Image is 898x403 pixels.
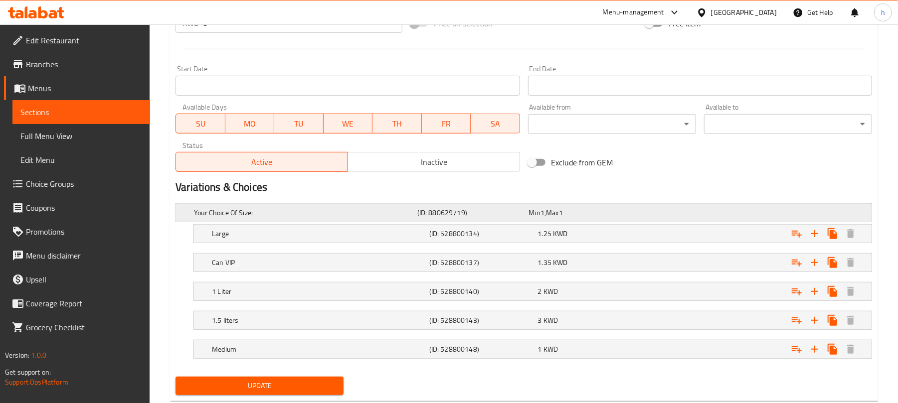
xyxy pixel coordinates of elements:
[528,114,696,134] div: ​
[194,311,872,329] div: Expand
[559,206,563,219] span: 1
[5,349,29,362] span: Version:
[538,256,552,269] span: 1.35
[31,349,46,362] span: 1.0.0
[194,225,872,243] div: Expand
[881,7,885,18] span: h
[824,225,842,243] button: Clone new choice
[538,343,542,356] span: 1
[352,155,516,169] span: Inactive
[5,376,68,389] a: Support.OpsPlatform
[180,155,344,169] span: Active
[212,344,425,354] h5: Medium
[422,114,471,134] button: FR
[4,76,150,100] a: Menus
[324,114,373,134] button: WE
[194,208,413,218] h5: Your Choice Of Size:
[788,340,806,358] button: Add choice group
[26,34,142,46] span: Edit Restaurant
[229,117,271,131] span: MO
[4,268,150,291] a: Upsell
[806,254,824,271] button: Add new choice
[711,7,777,18] div: [GEOGRAPHIC_DATA]
[806,311,824,329] button: Add new choice
[4,52,150,76] a: Branches
[212,229,425,239] h5: Large
[4,315,150,339] a: Grocery Checklist
[546,206,558,219] span: Max
[543,314,558,327] span: KWD
[225,114,275,134] button: MO
[26,178,142,190] span: Choice Groups
[26,321,142,333] span: Grocery Checklist
[529,208,637,218] div: ,
[788,282,806,300] button: Add choice group
[806,225,824,243] button: Add new choice
[788,311,806,329] button: Add choice group
[176,152,348,172] button: Active
[328,117,369,131] span: WE
[26,202,142,214] span: Coupons
[4,172,150,196] a: Choice Groups
[429,258,534,268] h5: (ID: 528800137)
[4,196,150,220] a: Coupons
[194,340,872,358] div: Expand
[429,315,534,325] h5: (ID: 528800143)
[176,180,872,195] h2: Variations & Choices
[274,114,324,134] button: TU
[12,148,150,172] a: Edit Menu
[824,340,842,358] button: Clone new choice
[26,226,142,238] span: Promotions
[553,256,567,269] span: KWD
[194,282,872,300] div: Expand
[212,286,425,296] h5: 1 Liter
[553,227,567,240] span: KWD
[26,58,142,70] span: Branches
[669,17,701,29] span: Free item
[603,6,664,18] div: Menu-management
[12,124,150,148] a: Full Menu View
[434,17,493,29] span: Price on selection
[212,258,425,268] h5: Can VIP
[176,204,872,222] div: Expand
[20,154,142,166] span: Edit Menu
[429,344,534,354] h5: (ID: 528800148)
[348,152,520,172] button: Inactive
[429,229,534,239] h5: (ID: 528800134)
[788,254,806,271] button: Add choice group
[28,82,142,94] span: Menus
[4,244,150,268] a: Menu disclaimer
[529,206,540,219] span: Min
[26,273,142,285] span: Upsell
[538,227,552,240] span: 1.25
[806,340,824,358] button: Add new choice
[20,130,142,142] span: Full Menu View
[475,117,516,131] span: SA
[788,225,806,243] button: Add choice group
[426,117,467,131] span: FR
[278,117,320,131] span: TU
[176,114,225,134] button: SU
[4,220,150,244] a: Promotions
[824,254,842,271] button: Clone new choice
[183,380,336,392] span: Update
[26,297,142,309] span: Coverage Report
[824,311,842,329] button: Clone new choice
[842,282,860,300] button: Delete 1 Liter
[182,17,199,29] p: KWD
[543,285,558,298] span: KWD
[4,28,150,52] a: Edit Restaurant
[538,314,542,327] span: 3
[429,286,534,296] h5: (ID: 528800140)
[551,156,613,168] span: Exclude from GEM
[842,254,860,271] button: Delete Can VIP
[538,285,542,298] span: 2
[417,208,525,218] h5: (ID: 880629719)
[4,291,150,315] a: Coverage Report
[12,100,150,124] a: Sections
[20,106,142,118] span: Sections
[842,225,860,243] button: Delete Large
[471,114,520,134] button: SA
[376,117,418,131] span: TH
[372,114,422,134] button: TH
